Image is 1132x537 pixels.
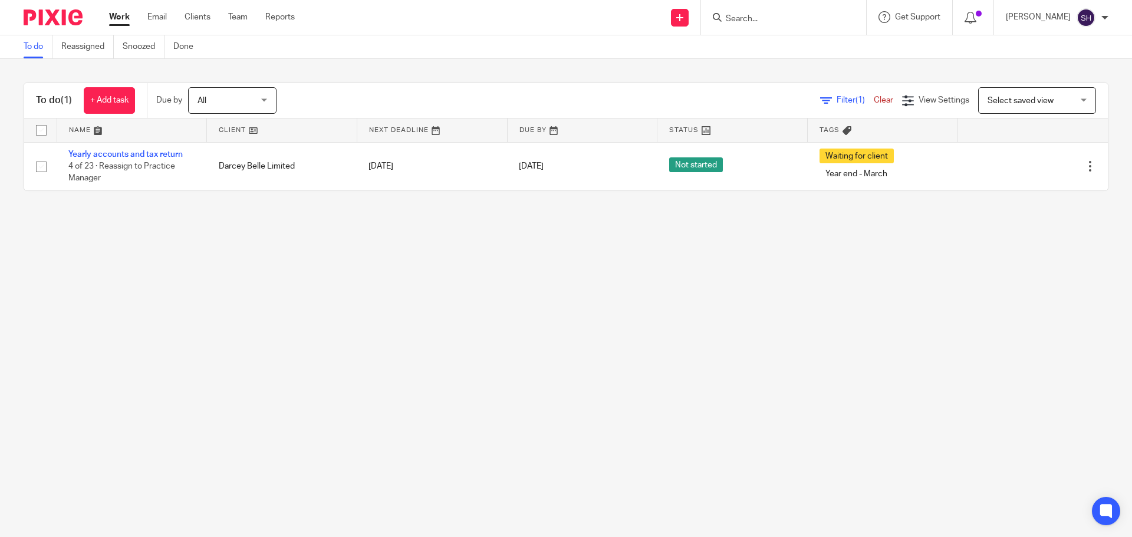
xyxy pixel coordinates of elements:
[68,150,183,159] a: Yearly accounts and tax return
[357,142,507,190] td: [DATE]
[61,35,114,58] a: Reassigned
[228,11,248,23] a: Team
[147,11,167,23] a: Email
[837,96,874,104] span: Filter
[820,127,840,133] span: Tags
[24,35,52,58] a: To do
[725,14,831,25] input: Search
[895,13,940,21] span: Get Support
[874,96,893,104] a: Clear
[84,87,135,114] a: + Add task
[855,96,865,104] span: (1)
[173,35,202,58] a: Done
[61,95,72,105] span: (1)
[988,97,1054,105] span: Select saved view
[820,149,894,163] span: Waiting for client
[265,11,295,23] a: Reports
[207,142,357,190] td: Darcey Belle Limited
[198,97,206,105] span: All
[68,162,175,183] span: 4 of 23 · Reassign to Practice Manager
[1077,8,1095,27] img: svg%3E
[123,35,164,58] a: Snoozed
[109,11,130,23] a: Work
[36,94,72,107] h1: To do
[156,94,182,106] p: Due by
[24,9,83,25] img: Pixie
[820,166,893,181] span: Year end - March
[185,11,210,23] a: Clients
[919,96,969,104] span: View Settings
[669,157,723,172] span: Not started
[519,162,544,170] span: [DATE]
[1006,11,1071,23] p: [PERSON_NAME]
